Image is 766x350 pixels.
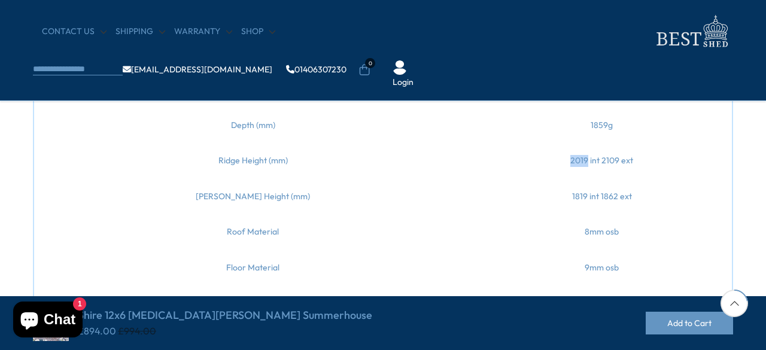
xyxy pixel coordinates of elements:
[78,325,116,337] ins: £894.00
[241,26,275,38] a: Shop
[34,214,472,250] td: Roof Material
[472,143,732,179] td: 2019 int 2109 ext
[646,312,733,334] button: Add to Cart
[10,302,86,340] inbox-online-store-chat: Shopify online store chat
[34,250,472,286] td: Floor Material
[42,26,107,38] a: CONTACT US
[123,65,272,74] a: [EMAIL_ADDRESS][DOMAIN_NAME]
[472,108,732,144] td: 1859g
[649,12,733,51] img: logo
[472,250,732,286] td: 9mm osb
[174,26,232,38] a: Warranty
[34,285,472,321] td: Wall Type
[393,77,414,89] a: Login
[365,58,375,68] span: 0
[34,108,472,144] td: Depth (mm)
[34,143,472,179] td: Ridge Height (mm)
[358,64,370,76] a: 0
[78,309,372,322] h4: Shire 12x6 [MEDICAL_DATA][PERSON_NAME] Summerhouse
[472,179,732,215] td: 1819 int 1862 ext
[115,26,165,38] a: Shipping
[472,285,732,321] td: overlap
[393,60,407,75] img: User Icon
[118,325,156,337] del: £994.00
[472,214,732,250] td: 8mm osb
[34,179,472,215] td: [PERSON_NAME] Height (mm)
[286,65,346,74] a: 01406307230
